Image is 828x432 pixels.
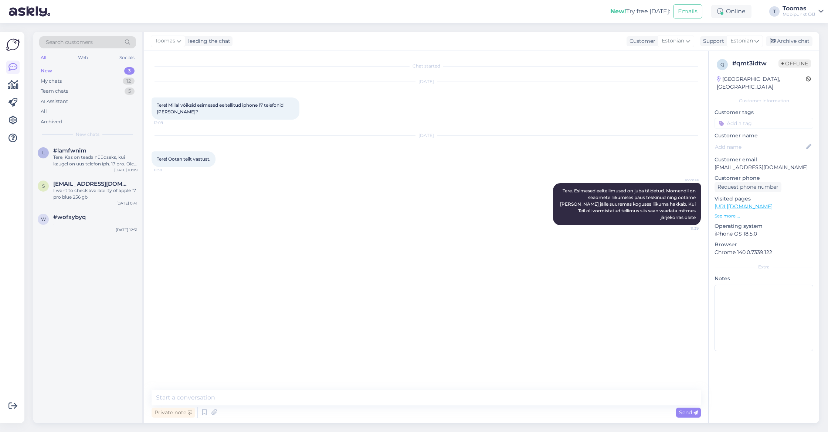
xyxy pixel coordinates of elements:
[715,132,813,140] p: Customer name
[627,37,655,45] div: Customer
[116,200,138,206] div: [DATE] 0:41
[700,37,724,45] div: Support
[769,6,780,17] div: T
[715,222,813,230] p: Operating system
[783,6,824,17] a: ToomasMobipunkt OÜ
[118,53,136,62] div: Socials
[715,109,813,116] p: Customer tags
[41,216,46,222] span: w
[41,118,62,126] div: Archived
[155,37,175,45] span: Toomas
[715,275,813,282] p: Notes
[53,154,138,167] div: Tere, Kas on teada nüüdseks, kui kaugel on uus telefon iph. 17 pro. Olen eeltellimuse teinud, kui...
[783,11,815,17] div: Mobipunkt OÜ
[732,59,778,68] div: # qmt3idtw
[715,241,813,248] p: Browser
[53,181,130,187] span: Shubham971992@gmail.com
[715,97,813,104] div: Customer information
[730,37,753,45] span: Estonian
[53,147,86,154] span: #lamfwnim
[720,62,724,67] span: q
[662,37,684,45] span: Estonian
[715,195,813,203] p: Visited pages
[41,98,68,105] div: AI Assistant
[53,187,138,200] div: I want to check availability of apple 17 pro blue 256 gb
[671,226,699,231] span: 11:39
[77,53,89,62] div: Web
[610,8,626,15] b: New!
[711,5,751,18] div: Online
[778,59,811,68] span: Offline
[152,63,701,69] div: Chat started
[715,182,781,192] div: Request phone number
[116,227,138,233] div: [DATE] 12:31
[679,409,698,416] span: Send
[185,37,230,45] div: leading the chat
[715,174,813,182] p: Customer phone
[53,214,86,220] span: #wofxybyq
[114,167,138,173] div: [DATE] 10:09
[157,156,210,162] span: Tere! Ootan teilt vastust.
[715,143,805,151] input: Add name
[6,38,20,52] img: Askly Logo
[39,53,48,62] div: All
[715,118,813,129] input: Add a tag
[766,36,812,46] div: Archive chat
[124,67,135,75] div: 3
[717,75,806,91] div: [GEOGRAPHIC_DATA], [GEOGRAPHIC_DATA]
[560,188,697,220] span: Tere. Esimesed eeltellimused on juba täidetud. Momendil on seadmete liikumises paus tekkinud ning...
[154,167,181,173] span: 11:38
[610,7,670,16] div: Try free [DATE]:
[152,408,195,418] div: Private note
[41,67,52,75] div: New
[715,248,813,256] p: Chrome 140.0.7339.122
[152,132,701,139] div: [DATE]
[53,220,138,227] div: .
[715,230,813,238] p: iPhone OS 18.5.0
[42,150,45,155] span: l
[715,164,813,171] p: [EMAIL_ADDRESS][DOMAIN_NAME]
[125,88,135,95] div: 5
[154,120,181,126] span: 12:09
[673,4,702,18] button: Emails
[157,102,285,114] span: Tere! Millal võiksid esimesed eeltellitud iphone 17 telefonid [PERSON_NAME]?
[41,78,62,85] div: My chats
[715,156,813,164] p: Customer email
[715,264,813,270] div: Extra
[41,88,68,95] div: Team chats
[715,203,773,210] a: [URL][DOMAIN_NAME]
[783,6,815,11] div: Toomas
[76,131,99,138] span: New chats
[42,183,45,189] span: S
[46,38,93,46] span: Search customers
[715,213,813,219] p: See more ...
[671,177,699,183] span: Toomas
[152,78,701,85] div: [DATE]
[41,108,47,115] div: All
[123,78,135,85] div: 12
